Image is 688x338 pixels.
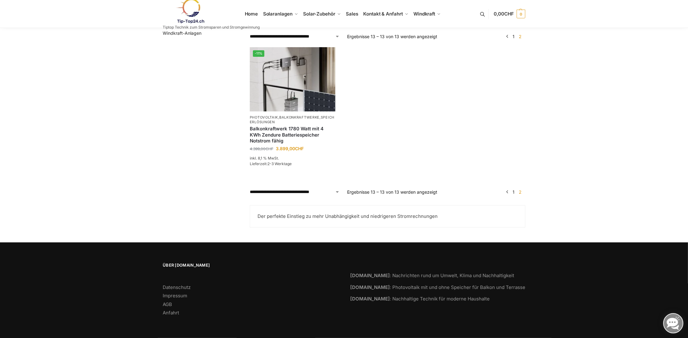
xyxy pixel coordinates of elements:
a: Photovoltaik [250,115,278,119]
span: 2-3 Werktage [267,161,292,166]
nav: Produkt-Seitennummerierung [503,33,525,40]
bdi: 3.899,00 [276,146,304,151]
span: CHF [295,146,304,151]
select: Shop-Reihenfolge [250,33,340,40]
span: Lieferzeit: [250,161,292,166]
a: Seite 1 [511,34,516,39]
span: CHF [266,146,273,151]
span: Über [DOMAIN_NAME] [163,262,338,268]
a: [DOMAIN_NAME]: Nachhaltige Technik für moderne Haushalte [350,296,490,302]
span: Seite 2 [517,34,523,39]
p: Der perfekte Einstieg zu mehr Unabhängigkeit und niedrigeren Stromrechnungen [258,213,518,220]
strong: [DOMAIN_NAME] [350,284,390,290]
span: Seite 2 [517,189,523,195]
span: Sales [346,11,358,17]
span: 0,00 [494,11,514,17]
a: [DOMAIN_NAME]: Photovoltaik mit und ohne Speicher für Balkon und Terrasse [350,284,525,290]
span: Solar-Zubehör [303,11,335,17]
select: Shop-Reihenfolge [250,189,340,195]
nav: Produkt-Seitennummerierung [503,189,525,195]
a: AGB [163,301,172,307]
p: inkl. 8,1 % MwSt. [250,155,335,161]
a: 0,00CHF 0 [494,5,525,23]
a: Seite 1 [511,189,516,195]
span: 0 [517,10,525,18]
a: Speicherlösungen [250,115,334,124]
strong: [DOMAIN_NAME] [350,296,390,302]
p: Tiptop Technik zum Stromsparen und Stromgewinnung [163,25,260,29]
a: [DOMAIN_NAME]: Nachrichten rund um Umwelt, Klima und Nachhaltigkeit [350,273,514,278]
a: Balkonkraftwerke [279,115,320,119]
span: Solaranlagen [263,11,293,17]
span: Windkraft [413,11,435,17]
a: Windkraft-Anlagen [163,30,201,36]
span: Kontakt & Anfahrt [363,11,403,17]
a: Anfahrt [163,310,179,316]
img: Zendure-solar-flow-Batteriespeicher für Balkonkraftwerke [250,47,335,111]
strong: [DOMAIN_NAME] [350,273,390,278]
a: Impressum [163,293,187,299]
p: Ergebnisse 13 – 13 von 13 werden angezeigt [347,189,437,195]
a: ← [505,33,510,40]
a: Balkonkraftwerk 1780 Watt mit 4 KWh Zendure Batteriespeicher Notstrom fähig [250,126,335,144]
a: Datenschutz [163,284,191,290]
span: CHF [504,11,514,17]
a: -11%Zendure-solar-flow-Batteriespeicher für Balkonkraftwerke [250,47,335,111]
bdi: 4.399,00 [250,146,273,151]
a: ← [505,189,510,195]
p: Ergebnisse 13 – 13 von 13 werden angezeigt [347,33,437,40]
p: , , [250,115,335,125]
